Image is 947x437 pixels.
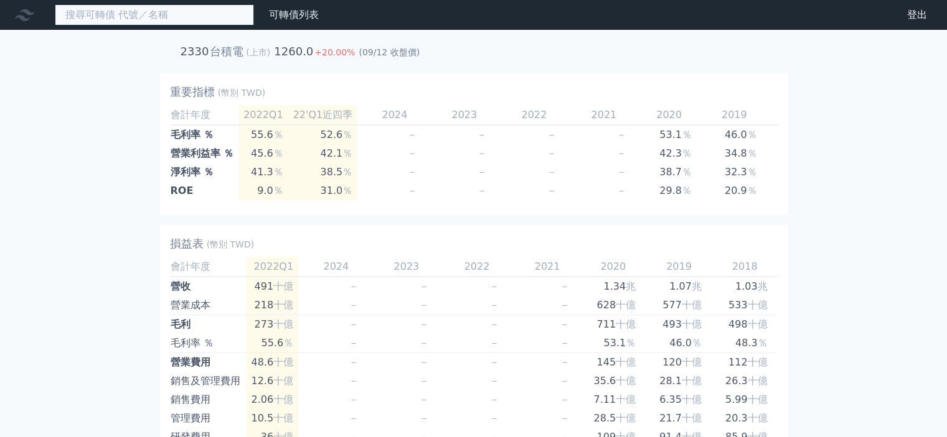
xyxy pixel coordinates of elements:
td: 21.9 [767,182,832,200]
span: － [419,299,429,311]
td: 淨利率 ％ [170,163,239,182]
td: 48.6 [246,353,298,372]
td: 29.8 [636,182,702,200]
td: 2024 [298,257,369,277]
td: 2020 [580,257,646,277]
span: － [489,280,499,292]
span: ％ [692,337,702,349]
span: 十億 [616,299,636,311]
span: 十億 [682,375,702,387]
a: 可轉債列表 [269,9,319,21]
span: 十億 [748,375,768,387]
td: 7.11 [580,390,646,409]
span: ％ [682,129,692,140]
span: － [407,129,417,140]
span: － [489,299,499,311]
td: 38.5 [288,163,358,182]
span: ％ [342,147,352,159]
span: － [349,412,359,424]
span: 十億 [273,318,293,330]
td: 577 [646,296,712,315]
span: 十億 [748,356,768,368]
span: ％ [747,129,757,140]
span: － [560,356,570,368]
span: ％ [342,129,352,140]
span: － [616,129,626,140]
span: 十億 [748,393,768,405]
td: 9.0 [238,182,288,200]
td: 12.6 [246,372,298,390]
span: (上市) [246,47,270,57]
td: 營收 [170,277,246,296]
span: － [349,356,359,368]
td: 35.6 [580,372,646,390]
span: ％ [747,185,757,196]
td: 491 [246,277,298,296]
td: 42.3 [636,144,702,163]
td: 26.3 [712,372,778,390]
span: 十億 [273,393,293,405]
td: 37.2 [767,144,832,163]
span: 十億 [682,393,702,405]
td: 28.5 [580,409,646,428]
span: 十億 [682,299,702,311]
span: － [547,185,557,196]
span: － [547,147,557,159]
span: ％ [283,337,293,349]
span: ％ [682,185,692,196]
span: － [560,299,570,311]
span: 十億 [616,318,636,330]
td: 20.3 [712,409,778,428]
span: － [489,356,499,368]
span: 十億 [273,299,293,311]
td: 2022 [439,257,509,277]
td: 1260.0 [273,42,314,61]
td: 2023 [369,257,439,277]
td: 2018 [767,106,832,125]
span: 十億 [273,280,293,292]
span: 兆 [692,280,702,292]
td: 28.1 [646,372,712,390]
span: － [419,318,429,330]
span: 2022Q1 [243,109,283,121]
td: 2022 [497,106,567,125]
td: 218 [246,296,298,315]
span: ％ [273,185,283,196]
td: 53.1 [580,334,646,353]
span: － [419,412,429,424]
span: － [489,337,499,349]
td: 48.3 [767,125,832,144]
td: 41.3 [238,163,288,182]
span: － [560,375,570,387]
td: 2019 [702,106,767,125]
td: 2021 [509,257,580,277]
td: 32.3 [702,163,767,182]
span: (09/12 收盤價) [359,47,420,57]
span: － [560,280,570,292]
td: 10.5 [246,409,298,428]
span: － [489,393,499,405]
td: 2019 [646,257,712,277]
span: 十億 [616,412,636,424]
td: 273 [246,315,298,334]
span: ％ [273,129,283,140]
a: 登出 [897,5,937,25]
h2: 台積電 [210,45,243,58]
span: － [616,185,626,196]
span: 十億 [273,412,293,424]
span: － [419,280,429,292]
span: 22'Q1近四季 [293,109,353,121]
span: 十億 [616,356,636,368]
td: 628 [580,296,646,315]
td: 145 [580,353,646,372]
span: － [616,147,626,159]
span: ％ [682,166,692,178]
td: 銷售及管理費用 [170,372,246,390]
span: － [547,129,557,140]
span: +20.00% [314,47,357,57]
span: 十億 [273,375,293,387]
span: 十億 [748,299,768,311]
span: － [349,318,359,330]
span: 十億 [682,412,702,424]
span: － [560,412,570,424]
